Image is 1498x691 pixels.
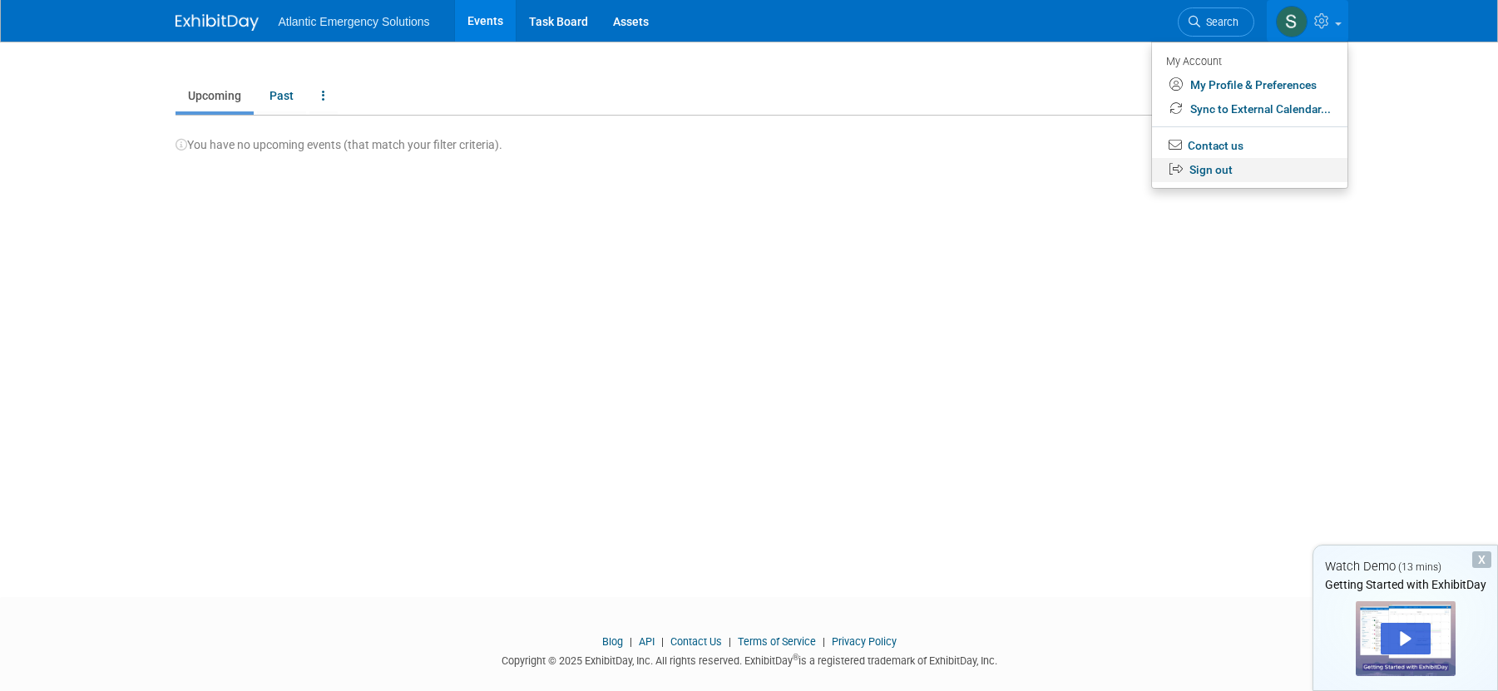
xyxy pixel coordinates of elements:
[1200,16,1238,28] span: Search
[1166,51,1331,71] div: My Account
[1152,97,1347,121] a: Sync to External Calendar...
[1152,134,1347,158] a: Contact us
[1152,73,1347,97] a: My Profile & Preferences
[793,653,798,662] sup: ®
[176,138,502,151] span: You have no upcoming events (that match your filter criteria).
[738,635,816,648] a: Terms of Service
[724,635,735,648] span: |
[1398,561,1441,573] span: (13 mins)
[832,635,897,648] a: Privacy Policy
[818,635,829,648] span: |
[279,15,430,28] span: Atlantic Emergency Solutions
[1152,158,1347,182] a: Sign out
[1313,576,1497,593] div: Getting Started with ExhibitDay
[176,80,254,111] a: Upcoming
[1276,6,1308,37] img: Stephanie Hood
[639,635,655,648] a: API
[1313,558,1497,575] div: Watch Demo
[1381,623,1431,654] div: Play
[625,635,636,648] span: |
[257,80,306,111] a: Past
[176,14,259,31] img: ExhibitDay
[657,635,668,648] span: |
[670,635,722,648] a: Contact Us
[1178,7,1254,37] a: Search
[1472,551,1491,568] div: Dismiss
[602,635,623,648] a: Blog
